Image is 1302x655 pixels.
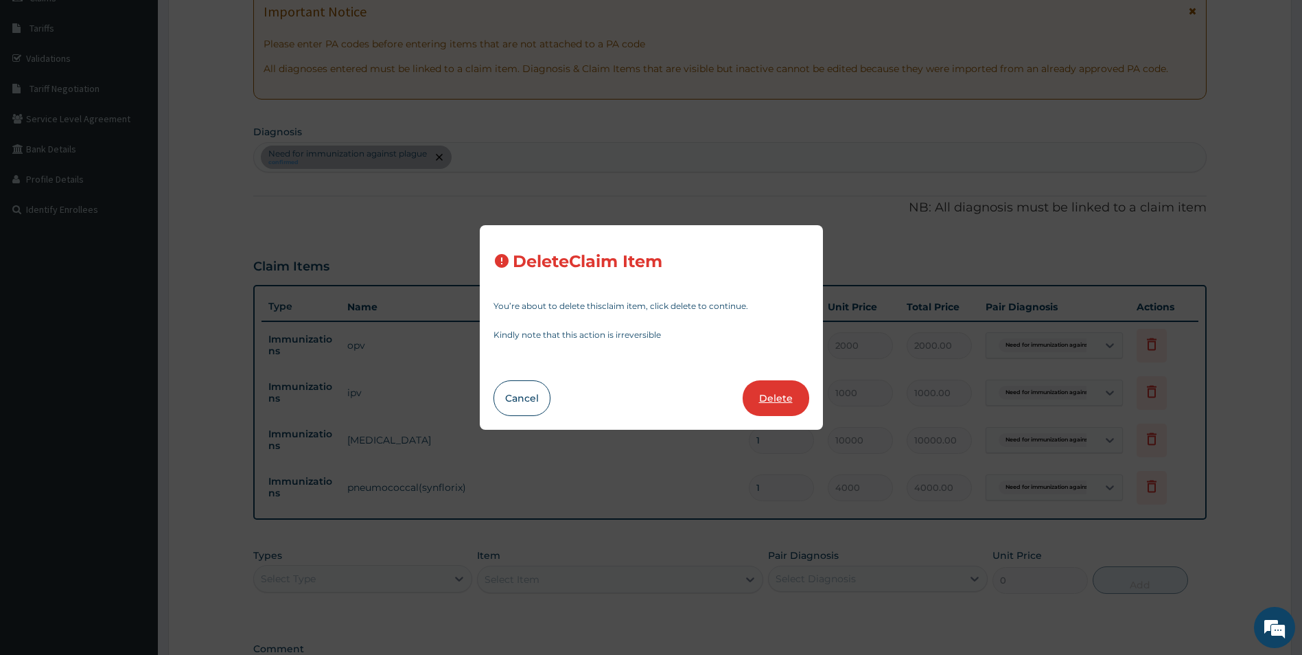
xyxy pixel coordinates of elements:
button: Cancel [493,380,550,416]
p: Kindly note that this action is irreversible [493,331,809,339]
span: We're online! [80,173,189,312]
div: Minimize live chat window [225,7,258,40]
img: d_794563401_company_1708531726252_794563401 [25,69,56,103]
textarea: Type your message and hit 'Enter' [7,375,261,423]
h3: Delete Claim Item [513,253,662,271]
p: You’re about to delete this claim item , click delete to continue. [493,302,809,310]
div: Chat with us now [71,77,231,95]
button: Delete [743,380,809,416]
